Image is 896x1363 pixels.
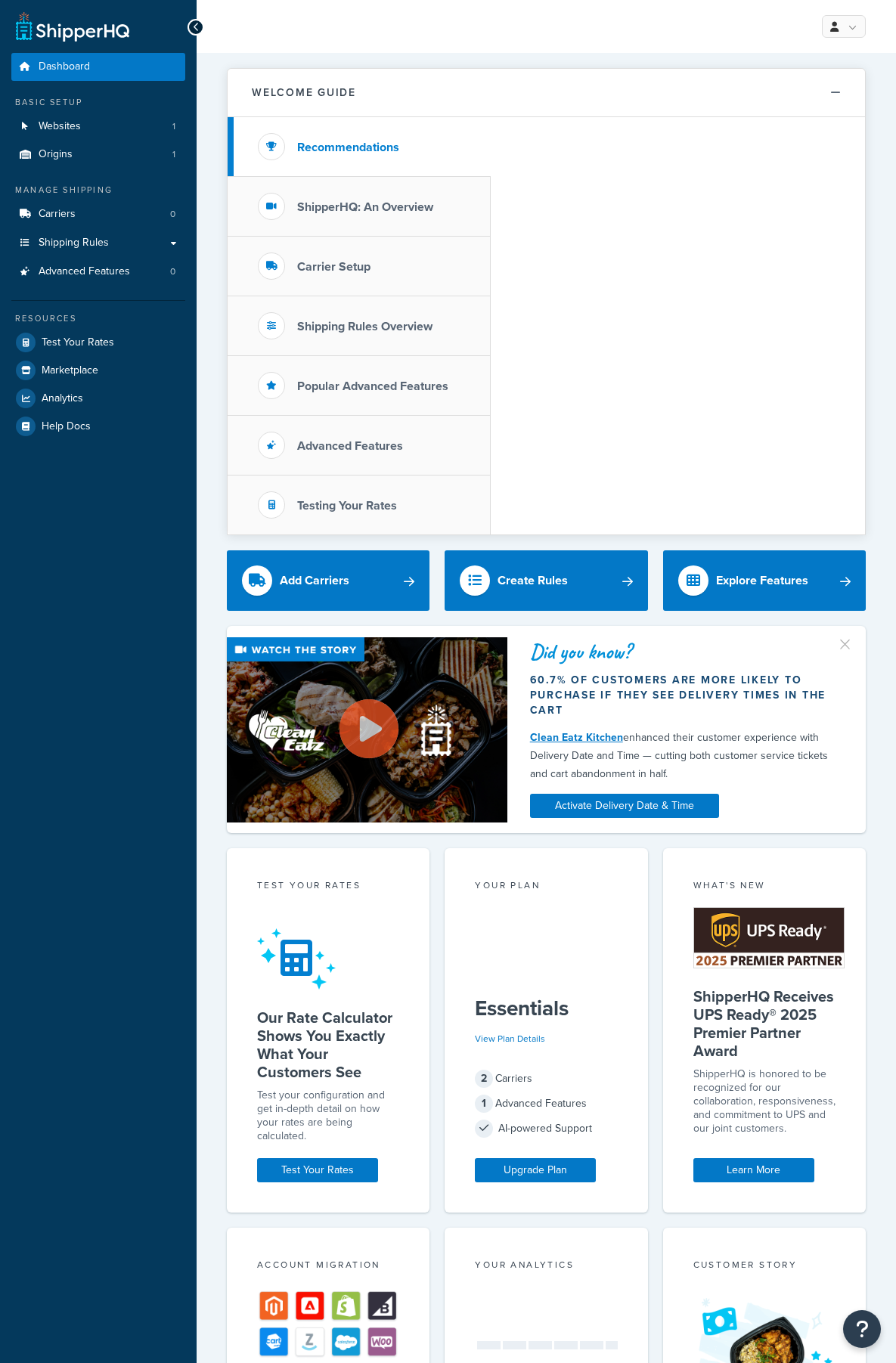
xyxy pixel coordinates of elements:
a: Dashboard [11,53,185,81]
a: Explore Features [663,550,866,611]
div: Your Analytics [475,1258,617,1275]
div: Did you know? [530,641,843,662]
a: Upgrade Plan [475,1158,596,1182]
h3: Shipping Rules Overview [297,320,432,333]
a: Advanced Features0 [11,258,185,286]
span: 1 [172,148,175,161]
a: Websites1 [11,113,185,141]
h3: Carrier Setup [297,260,370,274]
a: Analytics [11,385,185,412]
a: Marketplace [11,357,185,384]
h3: Recommendations [297,141,399,154]
span: Help Docs [42,420,91,433]
button: Welcome Guide [228,69,865,117]
div: Test your rates [257,878,399,896]
div: Basic Setup [11,96,185,109]
div: Advanced Features [475,1093,617,1114]
div: AI-powered Support [475,1118,617,1139]
a: Test Your Rates [11,329,185,356]
a: Activate Delivery Date & Time [530,794,719,818]
a: Create Rules [445,550,647,611]
span: Test Your Rates [42,336,114,349]
span: 0 [170,265,175,278]
a: Add Carriers [227,550,429,611]
li: Origins [11,141,185,169]
div: Account Migration [257,1258,399,1275]
span: Websites [39,120,81,133]
span: 1 [172,120,175,133]
h5: Essentials [475,996,617,1021]
li: Websites [11,113,185,141]
h3: Popular Advanced Features [297,379,448,393]
a: Origins1 [11,141,185,169]
a: Help Docs [11,413,185,440]
span: Marketplace [42,364,98,377]
a: Clean Eatz Kitchen [530,730,623,745]
li: Carriers [11,200,185,228]
div: Test your configuration and get in-depth detail on how your rates are being calculated. [257,1089,399,1143]
div: enhanced their customer experience with Delivery Date and Time — cutting both customer service ti... [530,729,843,783]
div: Your Plan [475,878,617,896]
h5: Our Rate Calculator Shows You Exactly What Your Customers See [257,1008,399,1081]
img: Video thumbnail [227,637,507,822]
a: Carriers0 [11,200,185,228]
p: ShipperHQ is honored to be recognized for our collaboration, responsiveness, and commitment to UP... [693,1067,836,1135]
h3: Testing Your Rates [297,499,397,513]
div: Add Carriers [280,570,349,591]
h5: ShipperHQ Receives UPS Ready® 2025 Premier Partner Award [693,987,836,1060]
span: Shipping Rules [39,237,109,249]
a: Test Your Rates [257,1158,378,1182]
h2: Welcome Guide [252,87,356,98]
span: Origins [39,148,73,161]
span: 0 [170,208,175,221]
li: Advanced Features [11,258,185,286]
a: Shipping Rules [11,229,185,257]
button: Open Resource Center [843,1310,881,1348]
a: Learn More [693,1158,814,1182]
div: Resources [11,312,185,325]
a: View Plan Details [475,1032,545,1045]
span: Carriers [39,208,76,221]
div: Carriers [475,1068,617,1089]
div: Create Rules [498,570,568,591]
span: 1 [475,1095,493,1113]
div: Manage Shipping [11,184,185,197]
span: Dashboard [39,60,90,73]
span: Advanced Features [39,265,130,278]
h3: Advanced Features [297,439,403,453]
span: 2 [475,1070,493,1088]
span: Analytics [42,392,83,405]
div: What's New [693,878,836,896]
div: 60.7% of customers are more likely to purchase if they see delivery times in the cart [530,673,843,718]
h3: ShipperHQ: An Overview [297,200,433,214]
div: Explore Features [716,570,808,591]
div: Customer Story [693,1258,836,1275]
